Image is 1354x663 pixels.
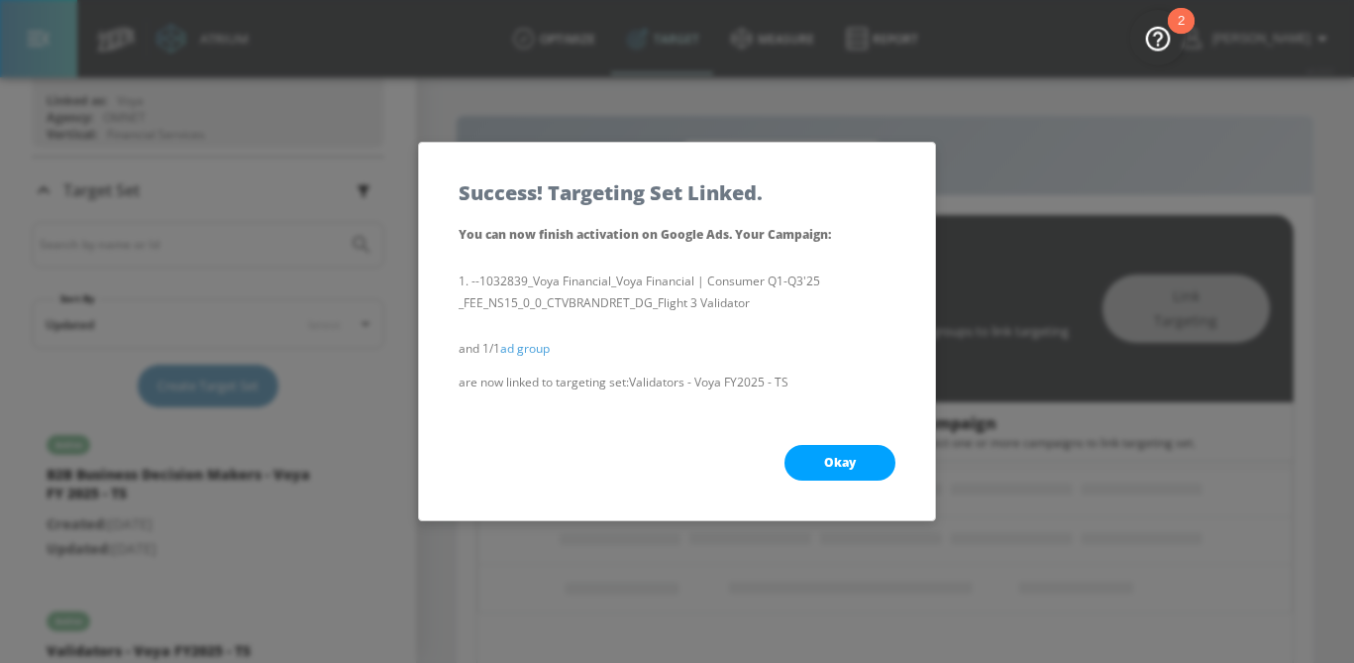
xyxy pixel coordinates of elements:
h5: Success! Targeting Set Linked. [459,182,763,203]
button: Okay [784,445,895,481]
p: You can now finish activation on Google Ads. Your Campaign : [459,223,895,247]
p: are now linked to targeting set: Validators - Voya FY2025 - TS [459,372,895,393]
p: and 1/1 [459,338,895,360]
span: Okay [824,455,856,471]
li: --1032839_Voya Financial_Voya Financial | Consumer Q1-Q3'25 _FEE_NS15_0_0_CTVBRANDRET_DG_Flight 3... [459,271,895,314]
div: 2 [1178,21,1185,47]
a: ad group [500,340,550,357]
button: Open Resource Center, 2 new notifications [1130,10,1186,65]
